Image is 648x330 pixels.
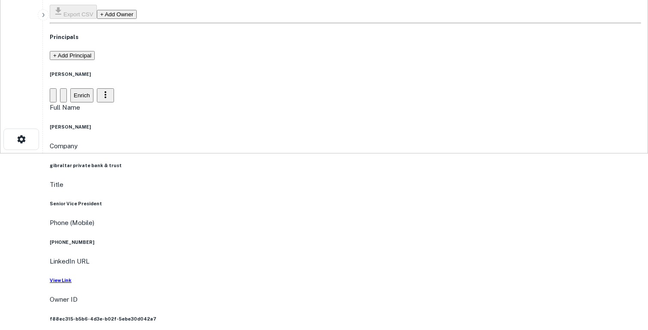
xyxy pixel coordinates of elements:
[50,162,641,169] h6: gibraltar private bank & trust
[50,141,641,151] p: Company
[50,102,641,113] p: Full Name
[50,256,641,267] p: LinkedIn URL
[97,10,137,19] button: + Add Owner
[50,218,94,228] p: Phone (Mobile)
[50,239,641,246] h6: [PHONE_NUMBER]
[50,33,641,42] h5: Principals
[60,88,67,102] button: Reject
[70,88,93,102] button: Enrich
[50,277,641,284] a: View Link
[50,180,641,190] p: Title
[50,294,641,305] p: Owner ID
[50,71,641,78] h6: [PERSON_NAME]
[50,5,97,19] button: Export CSV
[50,51,95,60] button: + Add Principal
[50,200,641,207] h6: Senior Vice President
[50,315,641,322] h6: f88ec315-b5b6-4d3e-b02f-5ebe30d042a7
[50,123,641,130] h6: [PERSON_NAME]
[50,88,57,102] button: Accept
[605,261,648,303] iframe: Chat Widget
